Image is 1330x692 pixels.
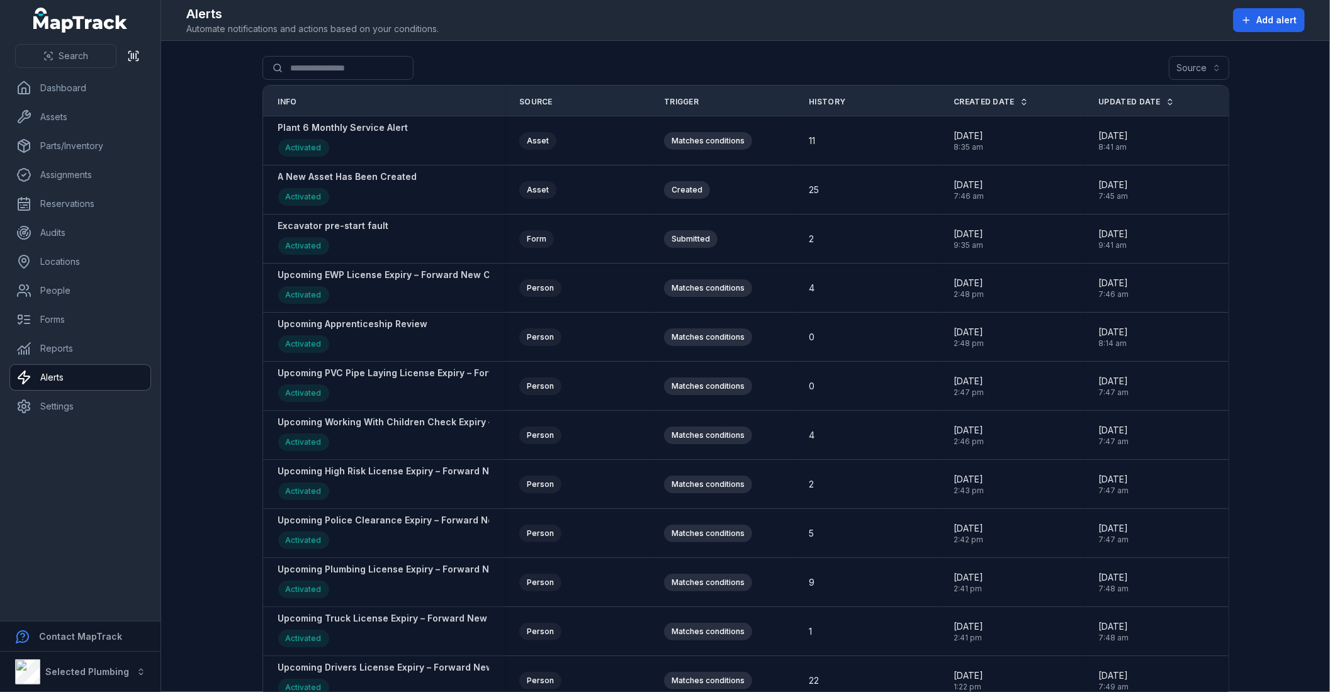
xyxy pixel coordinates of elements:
[278,514,860,527] strong: Upcoming Police Clearance Expiry – Forward New Copy To [EMAIL_ADDRESS][DOMAIN_NAME] (Front & Back...
[1256,14,1297,26] span: Add alert
[954,97,1015,107] span: Created Date
[954,240,983,250] span: 9:35 am
[954,277,984,299] time: 8/18/2025, 2:48:55 PM
[954,388,984,398] span: 2:47 pm
[1098,326,1128,338] span: [DATE]
[664,427,752,444] div: Matches conditions
[10,249,150,274] a: Locations
[954,424,984,447] time: 8/18/2025, 2:46:07 PM
[809,331,814,343] span: 0
[39,631,122,642] strong: Contact MapTrack
[809,97,845,107] span: History
[954,130,983,142] span: [DATE]
[519,328,561,346] div: Person
[278,220,389,258] a: Excavator pre-start faultActivated
[1098,179,1128,191] span: [DATE]
[278,121,409,160] a: Plant 6 Monthly Service AlertActivated
[954,228,983,250] time: 8/20/2025, 9:35:07 AM
[954,191,984,201] span: 7:46 am
[519,181,556,199] div: Asset
[278,367,893,405] a: Upcoming PVC Pipe Laying License Expiry – Forward New Copy To [EMAIL_ADDRESS][DOMAIN_NAME] (Front...
[278,465,862,477] strong: Upcoming High Risk License Expiry – Forward New Copy To [EMAIL_ADDRESS][DOMAIN_NAME] (Front & Bac...
[1098,97,1175,107] a: Updated Date
[278,188,329,206] div: Activated
[278,237,329,255] div: Activated
[278,612,847,650] a: Upcoming Truck License Expiry – Forward New Copy To [EMAIL_ADDRESS][DOMAIN_NAME] (Front & Back se...
[954,486,984,496] span: 2:43 pm
[1098,228,1128,240] span: [DATE]
[954,437,984,447] span: 2:46 pm
[519,97,553,107] span: Source
[954,326,984,338] span: [DATE]
[664,328,752,346] div: Matches conditions
[954,326,984,349] time: 8/18/2025, 2:48:20 PM
[1098,522,1129,535] span: [DATE]
[10,75,150,101] a: Dashboard
[664,181,710,199] div: Created
[809,429,814,442] span: 4
[186,23,439,35] span: Automate notifications and actions based on your conditions.
[278,532,329,549] div: Activated
[664,97,699,107] span: Trigger
[954,682,983,692] span: 1:22 pm
[954,228,983,240] span: [DATE]
[15,44,116,68] button: Search
[10,365,150,390] a: Alerts
[809,625,812,638] span: 1
[278,483,329,500] div: Activated
[954,522,983,535] span: [DATE]
[1098,682,1129,692] span: 7:49 am
[519,132,556,150] div: Asset
[278,563,862,576] strong: Upcoming Plumbing License Expiry – Forward New Copy To [EMAIL_ADDRESS][DOMAIN_NAME] (Front & Back...
[954,424,984,437] span: [DATE]
[1098,633,1129,643] span: 7:48 am
[954,179,984,201] time: 8/21/2025, 7:46:45 AM
[1098,669,1129,682] span: [DATE]
[1098,424,1129,437] span: [DATE]
[1098,228,1128,250] time: 8/20/2025, 9:41:10 AM
[278,286,329,304] div: Activated
[1098,486,1129,496] span: 7:47 am
[278,318,428,356] a: Upcoming Apprenticeship ReviewActivated
[278,170,417,209] a: A New Asset Has Been CreatedActivated
[809,380,814,393] span: 0
[954,338,984,349] span: 2:48 pm
[1098,277,1129,289] span: [DATE]
[10,104,150,130] a: Assets
[809,282,814,294] span: 4
[278,514,860,552] a: Upcoming Police Clearance Expiry – Forward New Copy To [EMAIL_ADDRESS][DOMAIN_NAME] (Front & Back...
[1098,375,1129,398] time: 10/1/2025, 7:47:05 AM
[1098,473,1129,496] time: 10/1/2025, 7:47:34 AM
[664,623,752,640] div: Matches conditions
[664,132,752,150] div: Matches conditions
[1098,584,1129,594] span: 7:48 am
[278,335,329,353] div: Activated
[519,525,561,542] div: Person
[1098,179,1128,201] time: 10/1/2025, 7:45:51 AM
[1098,620,1129,643] time: 10/1/2025, 7:48:26 AM
[1169,56,1229,80] button: Source
[278,139,329,157] div: Activated
[954,179,984,191] span: [DATE]
[954,620,983,633] span: [DATE]
[10,278,150,303] a: People
[954,620,983,643] time: 8/18/2025, 2:41:05 PM
[664,525,752,542] div: Matches conditions
[1098,97,1161,107] span: Updated Date
[519,574,561,591] div: Person
[1098,620,1129,633] span: [DATE]
[186,5,439,23] h2: Alerts
[809,527,814,540] span: 5
[519,230,554,248] div: Form
[809,233,814,245] span: 2
[278,97,297,107] span: Info
[10,336,150,361] a: Reports
[10,191,150,216] a: Reservations
[954,375,984,398] time: 8/18/2025, 2:47:29 PM
[1098,142,1128,152] span: 8:41 am
[664,574,752,591] div: Matches conditions
[954,522,983,545] time: 8/18/2025, 2:42:45 PM
[809,478,814,491] span: 2
[1098,424,1129,447] time: 10/1/2025, 7:47:20 AM
[664,377,752,395] div: Matches conditions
